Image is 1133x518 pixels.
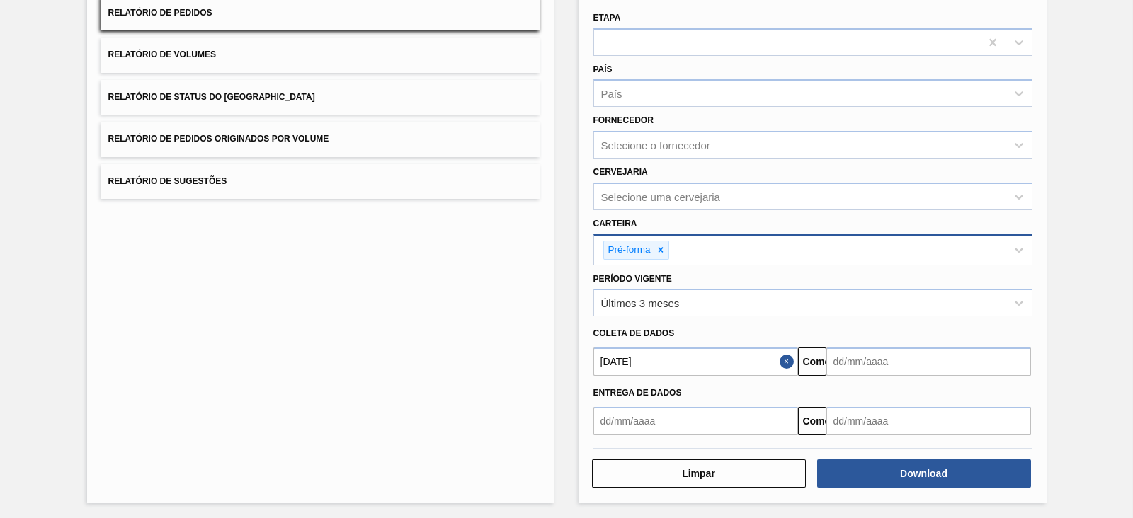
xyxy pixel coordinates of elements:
[593,13,621,23] font: Etapa
[593,219,637,229] font: Carteira
[817,459,1031,488] button: Download
[101,38,540,72] button: Relatório de Volumes
[900,468,947,479] font: Download
[682,468,715,479] font: Limpar
[803,356,836,367] font: Comeu
[780,347,798,376] button: Close
[108,50,216,60] font: Relatório de Volumes
[593,115,654,125] font: Fornecedor
[108,8,212,18] font: Relatório de Pedidos
[593,388,682,398] font: Entrega de dados
[601,88,622,100] font: País
[101,164,540,199] button: Relatório de Sugestões
[601,297,680,309] font: Últimos 3 meses
[798,347,826,376] button: Comeu
[601,139,710,151] font: Selecione o fornecedor
[101,80,540,115] button: Relatório de Status do [GEOGRAPHIC_DATA]
[826,347,1031,376] input: dd/mm/aaaa
[108,92,315,102] font: Relatório de Status do [GEOGRAPHIC_DATA]
[593,274,672,284] font: Período Vigente
[601,190,720,202] font: Selecione uma cervejaria
[593,64,613,74] font: País
[593,407,798,435] input: dd/mm/aaaa
[608,244,651,255] font: Pré-forma
[108,134,329,144] font: Relatório de Pedidos Originados por Volume
[101,122,540,156] button: Relatório de Pedidos Originados por Volume
[798,407,826,435] button: Comeu
[593,167,648,177] font: Cervejaria
[592,459,806,488] button: Limpar
[108,176,227,186] font: Relatório de Sugestões
[593,347,798,376] input: dd/mm/aaaa
[826,407,1031,435] input: dd/mm/aaaa
[803,415,836,427] font: Comeu
[593,328,675,338] font: Coleta de dados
